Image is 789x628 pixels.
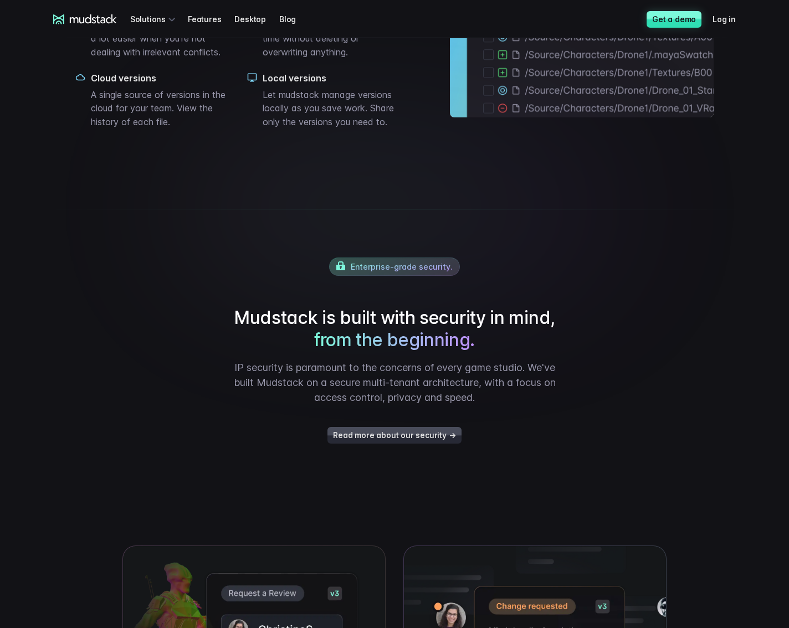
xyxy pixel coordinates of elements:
[228,307,561,351] h2: Mudstack is built with security in mind,
[185,46,216,55] span: Job title
[91,18,234,59] p: File based, not project based. It's a lot easier when you're not dealing with irrelevant conflicts.
[263,88,406,129] p: Let mudstack manage versions locally as you save work. Share only the versions you need to.
[228,360,561,405] p: IP security is paramount to the concerns of every game studio. We've built Mudstack on a secure m...
[53,14,117,24] a: mudstack logo
[13,200,129,210] span: Work with outsourced artists?
[130,9,179,29] div: Solutions
[185,91,237,101] span: Art team size
[713,9,749,29] a: Log in
[351,262,453,271] span: Enterprise-grade security.
[327,427,461,444] a: Read more about our security →
[188,9,234,29] a: Features
[185,1,227,10] span: Last name
[279,9,309,29] a: Blog
[3,201,10,208] input: Work with outsourced artists?
[647,11,701,28] a: Get a demo
[91,88,234,129] p: A single source of versions in the cloud for your team. View the history of each file.
[91,73,234,84] h4: Cloud versions
[263,18,406,59] p: Roll back to older versions at any time without deleting or overwriting anything.
[234,9,279,29] a: Desktop
[263,73,406,84] h4: Local versions
[314,329,475,351] span: from the beginning.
